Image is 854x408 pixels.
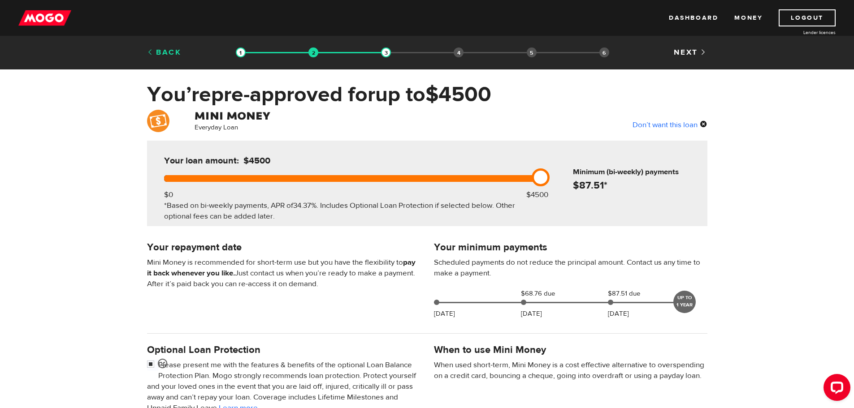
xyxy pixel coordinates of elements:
a: Next [674,47,707,57]
span: $4500 [425,81,491,108]
b: pay it back whenever you like. [147,258,416,278]
a: Lender licences [768,29,836,36]
p: Mini Money is recommended for short-term use but you have the flexibility to Just contact us when... [147,257,420,289]
h6: Minimum (bi-weekly) payments [573,167,704,177]
h4: Optional Loan Protection [147,344,420,356]
h5: Your loan amount: [164,155,347,166]
span: $87.51 due [608,288,653,299]
h4: When to use Mini Money [434,344,546,356]
div: *Based on bi-weekly payments, APR of . Includes Optional Loan Protection if selected below. Other... [164,200,537,222]
img: mogo_logo-11ee424be714fa7cbb0f0f49df9e16ec.png [18,9,71,26]
p: When used short-term, Mini Money is a cost effective alternative to overspending on a credit card... [434,360,707,381]
div: UP TO 1 YEAR [673,291,696,313]
span: $4500 [243,155,270,166]
p: [DATE] [608,309,629,319]
a: Logout [779,9,836,26]
p: Scheduled payments do not reduce the principal amount. Contact us any time to make a payment. [434,257,707,279]
div: $4500 [526,189,548,200]
p: [DATE] [434,309,455,319]
span: 87.51 [579,179,604,192]
h4: $ [573,179,704,192]
span: 34.37% [293,201,316,210]
a: Dashboard [669,9,718,26]
img: transparent-188c492fd9eaac0f573672f40bb141c2.gif [308,47,318,57]
a: Back [147,47,182,57]
h4: Your minimum payments [434,241,707,253]
span: $68.76 due [521,288,566,299]
a: Money [734,9,763,26]
div: Don’t want this loan [633,119,707,130]
h1: You’re pre-approved for up to [147,83,707,106]
img: transparent-188c492fd9eaac0f573672f40bb141c2.gif [236,47,246,57]
div: $0 [164,189,173,200]
img: transparent-188c492fd9eaac0f573672f40bb141c2.gif [381,47,391,57]
h4: Your repayment date [147,241,420,253]
p: [DATE] [521,309,542,319]
input: <span class="smiley-face happy"></span> [147,360,158,371]
iframe: LiveChat chat widget [816,370,854,408]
